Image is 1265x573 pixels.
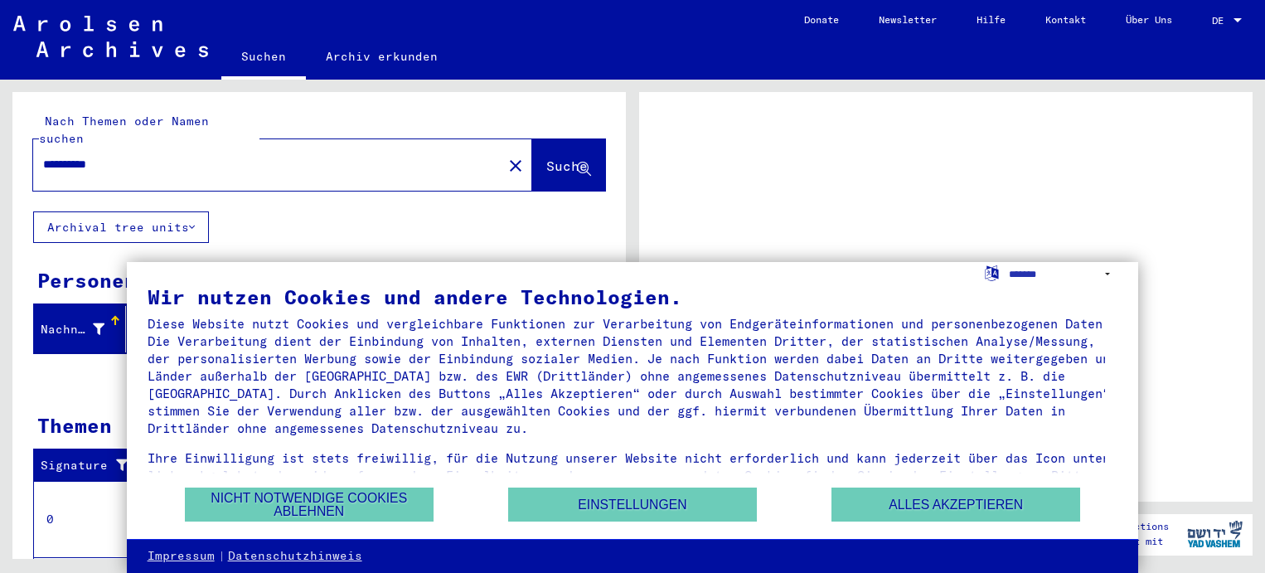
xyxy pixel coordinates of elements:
[532,139,605,191] button: Suche
[508,488,757,522] button: Einstellungen
[228,548,362,565] a: Datenschutzhinweis
[34,481,148,557] td: 0
[1009,262,1117,286] select: Sprache auswählen
[148,315,1118,437] div: Diese Website nutzt Cookies und vergleichbare Funktionen zur Verarbeitung von Endgeräteinformatio...
[39,114,209,146] mat-label: Nach Themen oder Namen suchen
[831,488,1080,522] button: Alles akzeptieren
[499,148,532,182] button: Clear
[148,548,215,565] a: Impressum
[41,457,135,474] div: Signature
[148,449,1118,502] div: Ihre Einwilligung ist stets freiwillig, für die Nutzung unserer Website nicht erforderlich und ka...
[1212,15,1230,27] span: DE
[983,265,1001,280] label: Sprache auswählen
[41,316,125,342] div: Nachname
[41,321,104,338] div: Nachname
[306,36,458,76] a: Archiv erkunden
[37,410,112,440] div: Themen
[13,16,208,57] img: Arolsen_neg.svg
[34,306,126,352] mat-header-cell: Nachname
[37,265,137,295] div: Personen
[221,36,306,80] a: Suchen
[41,453,152,479] div: Signature
[1184,513,1246,555] img: yv_logo.png
[506,156,526,176] mat-icon: close
[33,211,209,243] button: Archival tree units
[148,287,1118,307] div: Wir nutzen Cookies und andere Technologien.
[546,158,588,174] span: Suche
[185,488,434,522] button: Nicht notwendige Cookies ablehnen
